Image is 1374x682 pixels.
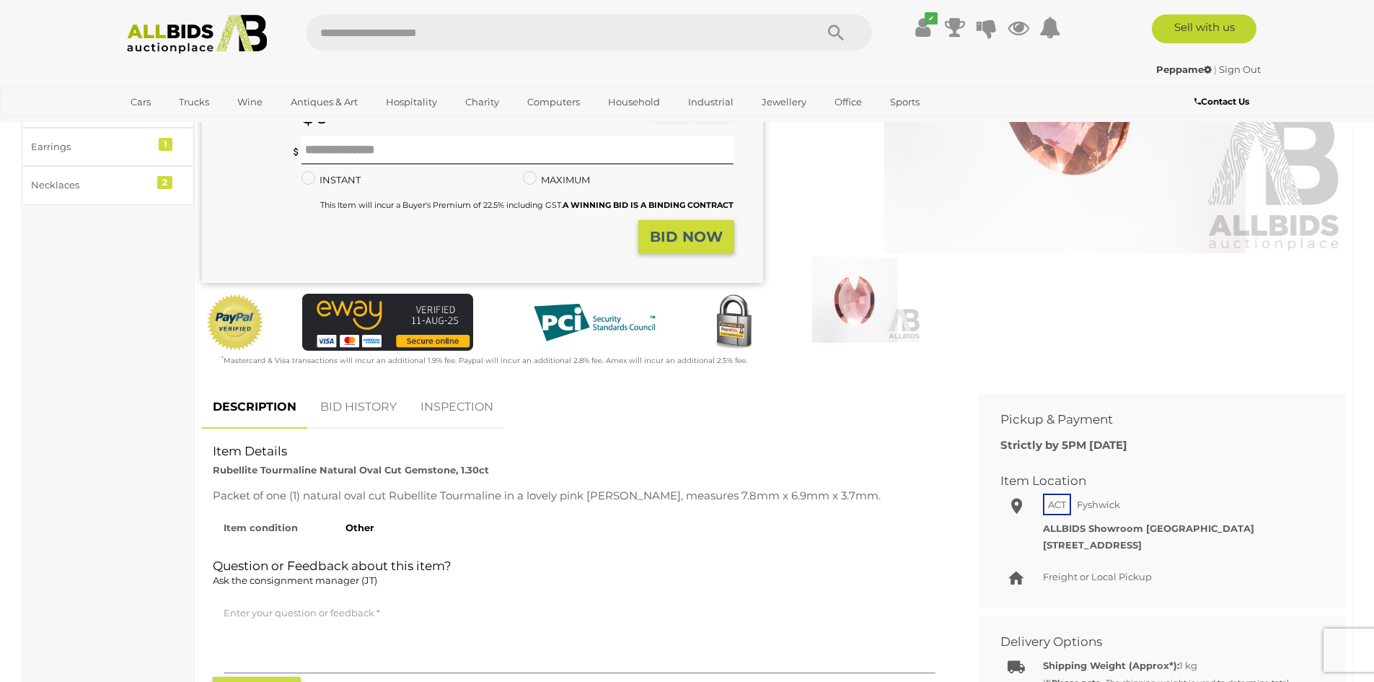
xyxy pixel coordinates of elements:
a: Antiques & Art [281,90,367,114]
strong: Shipping Weight (Approx*): [1043,660,1179,671]
img: Secured by Rapid SSL [705,294,762,351]
a: Household [599,90,669,114]
strong: Rubellite Tourmaline Natural Oval Cut Gemstone, 1.30ct [213,464,489,476]
a: Necklaces 2 [22,166,194,204]
small: This Item will incur a Buyer's Premium of 22.5% including GST. [320,200,734,210]
a: DESCRIPTION [202,386,307,429]
div: Earrings [31,139,150,155]
h2: Item Details [213,445,946,458]
button: BID NOW [638,220,734,254]
i: ✔ [925,12,938,25]
h2: Question or Feedback about this item? [213,559,946,590]
a: Computers [518,90,589,114]
label: MAXIMUM [523,172,590,188]
strong: [STREET_ADDRESS] [1043,539,1142,551]
strong: Peppame [1156,64,1212,75]
div: 1 [159,138,172,151]
strong: Item condition [224,522,298,533]
img: Official PayPal Seal [206,294,265,351]
img: eWAY Payment Gateway [302,294,473,351]
button: Search [800,14,872,51]
a: Sports [881,90,929,114]
span: Ask the consignment manager (JT) [213,574,377,586]
a: Contact Us [1194,94,1253,110]
a: Peppame [1156,64,1214,75]
label: INSTANT [301,172,361,188]
a: Hospitality [376,90,446,114]
b: Strictly by 5PM [DATE] [1000,438,1127,452]
small: Mastercard & Visa transactions will incur an additional 1.9% fee. Paypal will incur an additional... [221,356,747,365]
a: Trucks [169,90,219,114]
a: Cars [121,90,160,114]
img: Rubellite Tourmaline Natural Oval Cut Gemstone, 1.30ct [788,257,921,343]
span: | [1214,64,1217,75]
span: Freight or Local Pickup [1043,571,1152,582]
a: [GEOGRAPHIC_DATA] [121,114,242,138]
span: ACT [1043,494,1071,515]
div: Packet of one (1) natural oval cut Rubellite Tourmaline in a lovely pink [PERSON_NAME], measures ... [213,486,946,505]
a: ✔ [912,14,934,40]
a: Jewellery [752,90,816,114]
a: Office [825,90,871,114]
a: INSPECTION [410,386,504,429]
a: Sign Out [1219,64,1261,75]
strong: ALLBIDS Showroom [GEOGRAPHIC_DATA] [1043,523,1254,534]
h2: Delivery Options [1000,635,1302,649]
div: 2 [157,176,172,189]
b: Contact Us [1194,96,1249,107]
a: Industrial [679,90,743,114]
a: Wine [228,90,272,114]
strong: BID NOW [650,228,723,245]
a: Charity [456,90,508,114]
img: PCI DSS compliant [522,294,666,351]
h2: Item Location [1000,474,1302,488]
img: Allbids.com.au [119,14,276,54]
strong: Other [345,522,374,533]
div: Necklaces [31,177,150,193]
a: Sell with us [1152,14,1256,43]
h2: Pickup & Payment [1000,413,1302,427]
a: Earrings 1 [22,128,194,166]
a: BID HISTORY [309,386,408,429]
b: A WINNING BID IS A BINDING CONTRACT [563,200,734,210]
span: Fyshwick [1073,495,1124,514]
